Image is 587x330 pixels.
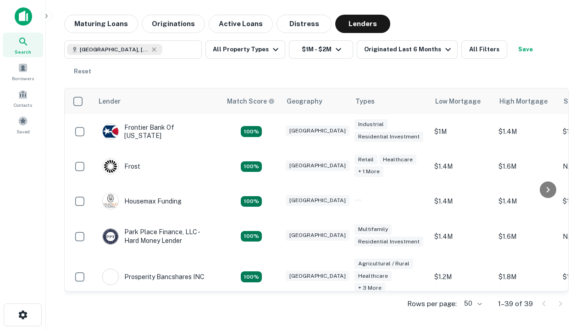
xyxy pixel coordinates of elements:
div: Geography [287,96,322,107]
td: $1.8M [494,254,558,300]
div: 50 [460,297,483,310]
div: + 1 more [354,166,383,177]
div: Frost [102,158,140,175]
img: picture [103,124,118,139]
button: Distress [277,15,332,33]
th: Capitalize uses an advanced AI algorithm to match your search with the best lender. The match sco... [222,88,281,114]
td: $1.6M [494,219,558,253]
a: Contacts [3,86,43,110]
button: All Property Types [205,40,285,59]
span: Saved [17,128,30,135]
div: Originated Last 6 Months [364,44,454,55]
img: picture [103,159,118,174]
div: Low Mortgage [435,96,481,107]
img: picture [103,269,118,285]
button: Originations [142,15,205,33]
div: High Mortgage [499,96,548,107]
button: $1M - $2M [289,40,353,59]
div: Residential Investment [354,236,423,247]
p: 1–39 of 39 [498,298,533,309]
img: picture [103,229,118,244]
div: Matching Properties: 4, hasApolloMatch: undefined [241,231,262,242]
div: [GEOGRAPHIC_DATA] [286,126,349,136]
button: Active Loans [209,15,273,33]
div: [GEOGRAPHIC_DATA] [286,271,349,281]
div: Types [355,96,375,107]
div: [GEOGRAPHIC_DATA] [286,160,349,171]
button: Save your search to get updates of matches that match your search criteria. [511,40,540,59]
div: Agricultural / Rural [354,258,413,269]
div: Park Place Finance, LLC - Hard Money Lender [102,228,212,244]
td: $1.2M [430,254,494,300]
th: Types [350,88,430,114]
th: High Mortgage [494,88,558,114]
span: Contacts [14,101,32,109]
a: Borrowers [3,59,43,84]
td: $1.4M [430,149,494,184]
td: $1.4M [430,184,494,219]
div: Healthcare [379,154,416,165]
div: Matching Properties: 4, hasApolloMatch: undefined [241,161,262,172]
th: Geography [281,88,350,114]
div: Capitalize uses an advanced AI algorithm to match your search with the best lender. The match sco... [227,96,275,106]
button: Lenders [335,15,390,33]
button: Originated Last 6 Months [357,40,458,59]
div: Residential Investment [354,132,423,142]
div: + 3 more [354,283,385,293]
div: Lender [99,96,121,107]
div: Housemax Funding [102,193,182,209]
th: Lender [93,88,222,114]
img: picture [103,193,118,209]
div: Matching Properties: 7, hasApolloMatch: undefined [241,271,262,282]
img: capitalize-icon.png [15,7,32,26]
a: Saved [3,112,43,137]
div: Industrial [354,119,388,130]
td: $1.6M [494,149,558,184]
a: Search [3,33,43,57]
h6: Match Score [227,96,273,106]
button: Reset [68,62,97,81]
span: Search [15,48,31,55]
div: Retail [354,154,377,165]
td: $1.4M [494,114,558,149]
div: [GEOGRAPHIC_DATA] [286,230,349,241]
td: $1.4M [430,219,494,253]
th: Low Mortgage [430,88,494,114]
span: [GEOGRAPHIC_DATA], [GEOGRAPHIC_DATA], [GEOGRAPHIC_DATA] [80,45,149,54]
td: $1M [430,114,494,149]
td: $1.4M [494,184,558,219]
div: Frontier Bank Of [US_STATE] [102,123,212,140]
p: Rows per page: [407,298,457,309]
div: Multifamily [354,224,392,235]
div: Prosperity Bancshares INC [102,269,205,285]
div: Matching Properties: 4, hasApolloMatch: undefined [241,126,262,137]
div: Matching Properties: 4, hasApolloMatch: undefined [241,196,262,207]
button: Maturing Loans [64,15,138,33]
div: [GEOGRAPHIC_DATA] [286,195,349,206]
span: Borrowers [12,75,34,82]
button: All Filters [461,40,507,59]
iframe: Chat Widget [541,257,587,301]
div: Healthcare [354,271,392,281]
